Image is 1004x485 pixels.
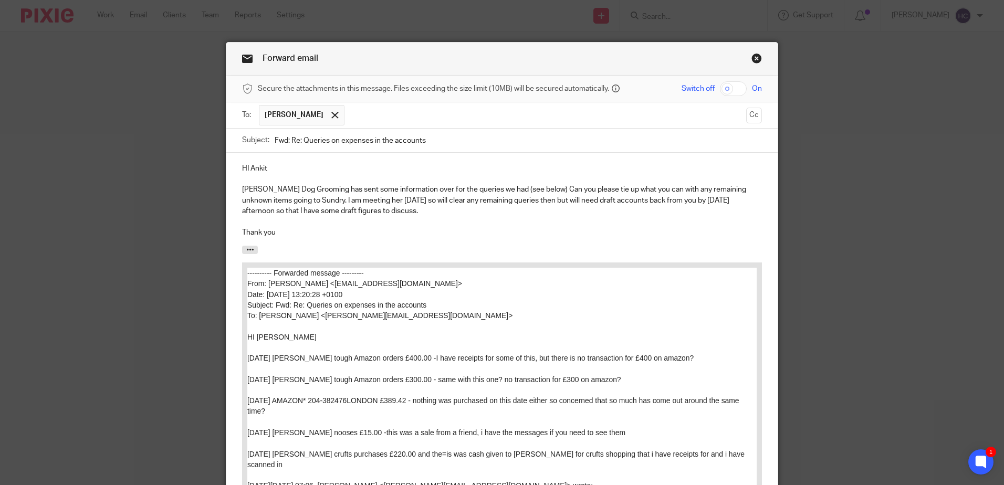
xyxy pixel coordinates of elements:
p: Thank you [242,227,762,238]
span: [PERSON_NAME] [265,110,323,120]
p: Kind regards [7,392,509,403]
button: Cc [746,108,762,123]
span: On [752,83,762,94]
p: HI Ankit [242,163,762,174]
span: Secure the attachments in this message. Files exceeding the size limit (10MB) will be secured aut... [258,83,609,94]
p: 07976 728646 [7,445,509,456]
p: [DATE] [PERSON_NAME] tough Amazon orders £400.00 [7,266,509,277]
p: Many thanks [7,352,509,362]
p: Can you please send me the following expense invoices for the accounts: [7,245,509,255]
span: Forward email [263,54,318,62]
a: [PERSON_NAME][EMAIL_ADDRESS][DOMAIN_NAME] [136,214,319,222]
p: If for any reason you do not have a receipt or invoice can you please explain what the transactio... [7,330,509,341]
a: [DOMAIN_NAME] [7,436,66,444]
p: [DATE] [PERSON_NAME] tough Amazon orders £300.00 [7,277,509,287]
p: Hi [PERSON_NAME] [7,224,509,234]
p: [DATE] AMAZON* 204-382476LONDON £389.42 [7,288,509,298]
p: [PERSON_NAME] [7,403,509,413]
p: [DATE] [PERSON_NAME] crufts purchases £220.00 [7,309,509,319]
p: [PERSON_NAME] [7,373,509,383]
p: [DATE] [PERSON_NAME] nooses £15.00 [7,298,509,309]
a: Close this dialog window [751,53,762,67]
div: 1 [986,447,996,457]
p: [PERSON_NAME] Dog Grooming has sent some information over for the queries we had (see below) Can ... [242,184,762,216]
p: [PERSON_NAME] FCCA MAAT [7,413,509,424]
label: Subject: [242,135,269,145]
span: Switch off [682,83,715,94]
label: To: [242,110,254,120]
